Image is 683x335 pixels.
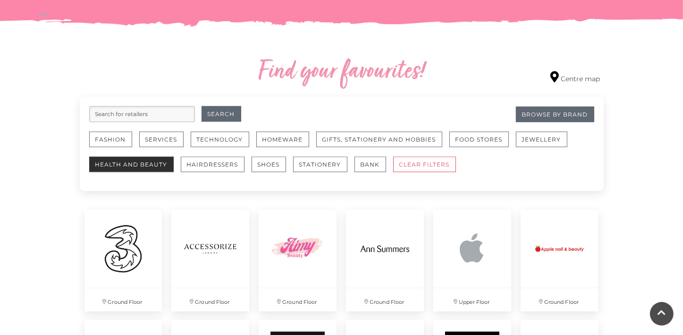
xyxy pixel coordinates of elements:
[433,288,511,311] p: Upper Floor
[354,157,393,182] a: Bank
[139,132,191,157] a: Services
[521,288,599,311] p: Ground Floor
[169,57,514,87] h2: Find your favourites!
[550,71,600,84] a: Centre map
[449,132,509,147] button: Food Stores
[293,157,354,182] a: Stationery
[254,205,341,316] a: Ground Floor
[89,157,174,172] button: Health and Beauty
[252,157,293,182] a: Shoes
[341,205,429,316] a: Ground Floor
[346,288,424,311] p: Ground Floor
[429,205,516,316] a: Upper Floor
[89,106,195,122] input: Search for retailers
[393,157,463,182] a: CLEAR FILTERS
[516,107,594,122] a: Browse By Brand
[393,157,456,172] button: CLEAR FILTERS
[293,157,347,172] button: Stationery
[316,132,449,157] a: Gifts, Stationery and Hobbies
[516,132,567,147] button: Jewellery
[191,132,249,147] button: Technology
[89,132,139,157] a: Fashion
[191,132,256,157] a: Technology
[89,132,132,147] button: Fashion
[316,132,442,147] button: Gifts, Stationery and Hobbies
[252,157,286,172] button: Shoes
[259,288,337,311] p: Ground Floor
[171,288,249,311] p: Ground Floor
[84,288,162,311] p: Ground Floor
[89,157,181,182] a: Health and Beauty
[181,157,245,172] button: Hairdressers
[202,106,241,122] button: Search
[354,157,386,172] button: Bank
[80,205,167,316] a: Ground Floor
[181,157,252,182] a: Hairdressers
[256,132,309,147] button: Homeware
[516,205,603,316] a: Ground Floor
[516,132,574,157] a: Jewellery
[167,205,254,316] a: Ground Floor
[256,132,316,157] a: Homeware
[449,132,516,157] a: Food Stores
[139,132,184,147] button: Services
